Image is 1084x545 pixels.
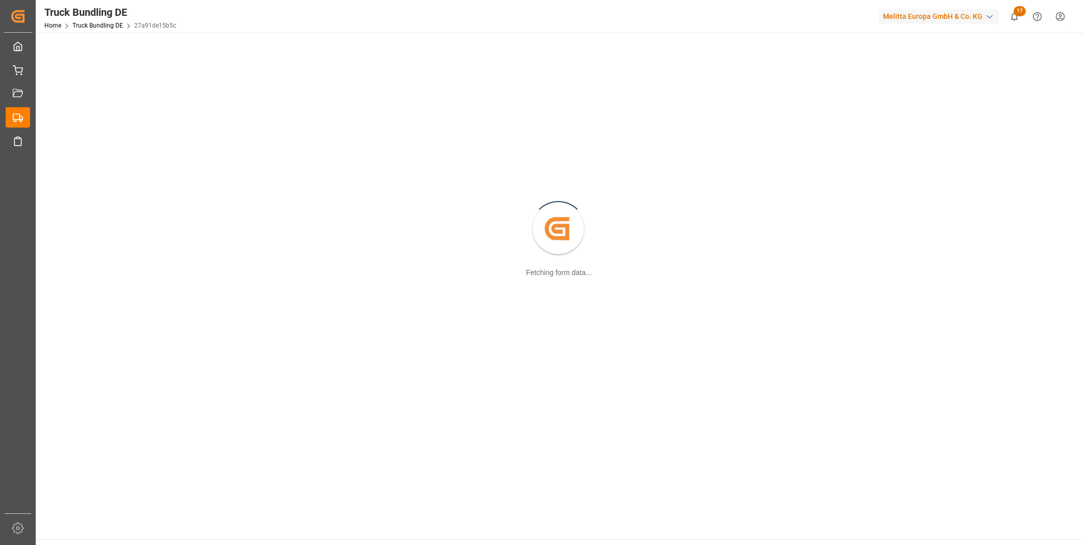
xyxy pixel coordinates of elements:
[1014,6,1026,16] span: 17
[879,7,1003,26] button: Melitta Europa GmbH & Co. KG
[1003,5,1026,28] button: show 17 new notifications
[72,22,123,29] a: Truck Bundling DE
[44,5,176,20] div: Truck Bundling DE
[1026,5,1049,28] button: Help Center
[44,22,61,29] a: Home
[879,9,999,24] div: Melitta Europa GmbH & Co. KG
[526,267,592,278] div: Fetching form data...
